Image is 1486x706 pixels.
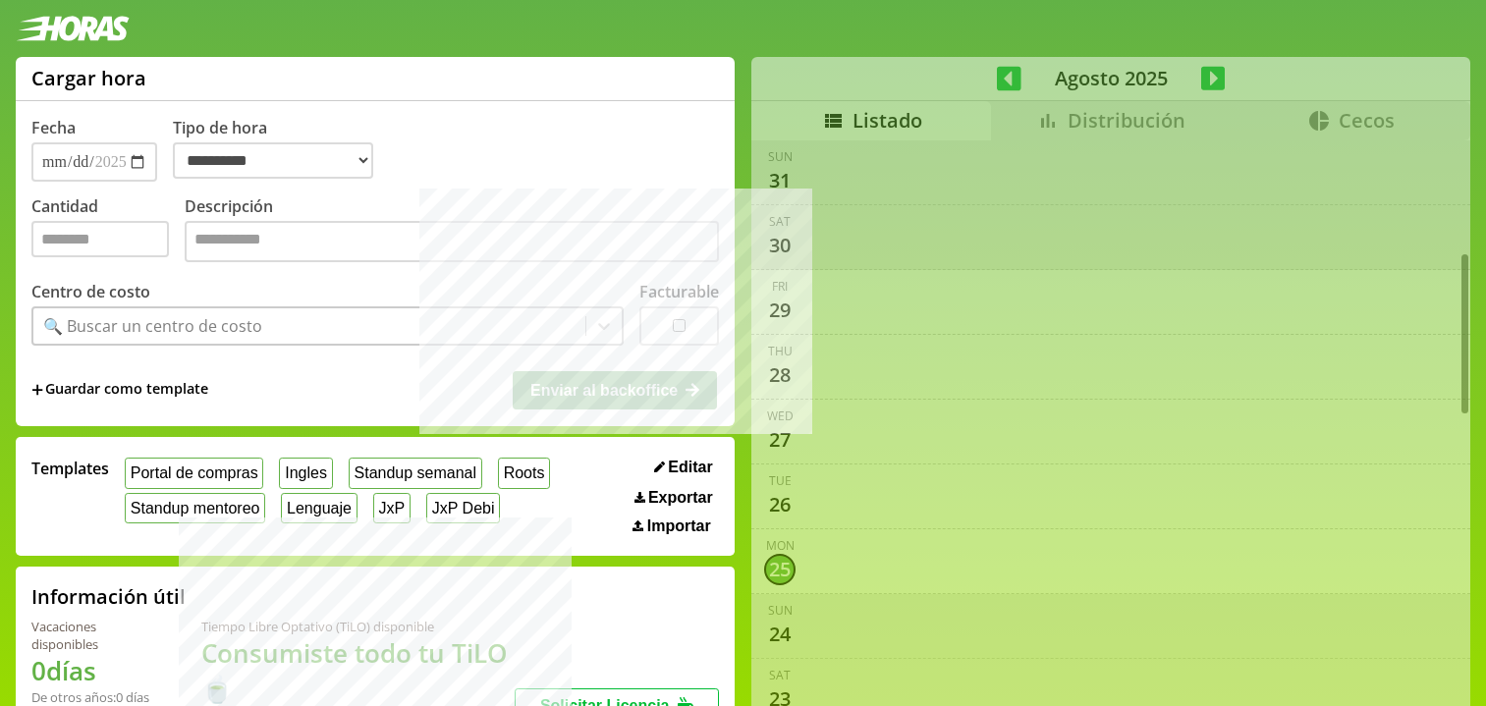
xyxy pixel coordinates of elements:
[185,221,719,262] textarea: Descripción
[639,281,719,302] label: Facturable
[31,221,169,257] input: Cantidad
[349,458,482,488] button: Standup semanal
[281,493,357,523] button: Lenguaje
[648,489,713,507] span: Exportar
[31,281,150,302] label: Centro de costo
[648,458,719,477] button: Editar
[373,493,411,523] button: JxP
[31,65,146,91] h1: Cargar hora
[31,688,154,706] div: De otros años: 0 días
[647,517,711,535] span: Importar
[31,195,185,267] label: Cantidad
[31,458,109,479] span: Templates
[125,458,263,488] button: Portal de compras
[31,379,43,401] span: +
[201,635,515,706] h1: Consumiste todo tu TiLO 🍵
[279,458,332,488] button: Ingles
[173,117,389,182] label: Tipo de hora
[31,653,154,688] h1: 0 días
[173,142,373,179] select: Tipo de hora
[125,493,265,523] button: Standup mentoreo
[43,315,262,337] div: 🔍 Buscar un centro de costo
[31,583,186,610] h2: Información útil
[185,195,719,267] label: Descripción
[31,117,76,138] label: Fecha
[498,458,550,488] button: Roots
[201,618,515,635] div: Tiempo Libre Optativo (TiLO) disponible
[31,379,208,401] span: +Guardar como template
[668,459,712,476] span: Editar
[16,16,130,41] img: logotipo
[629,488,719,508] button: Exportar
[31,618,154,653] div: Vacaciones disponibles
[426,493,500,523] button: JxP Debi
